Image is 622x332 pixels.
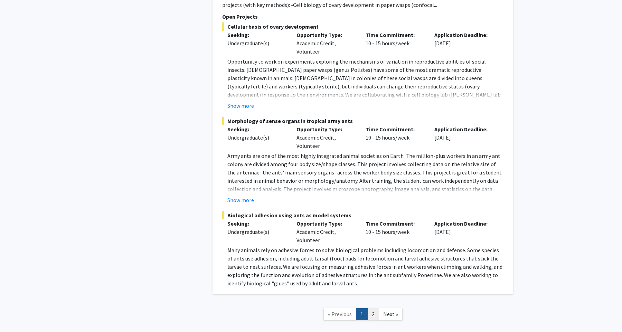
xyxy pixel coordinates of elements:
[366,31,424,39] p: Time Commitment:
[429,31,498,56] div: [DATE]
[360,125,430,150] div: 10 - 15 hours/week
[222,117,503,125] span: Morphology of sense organs in tropical army ants
[227,133,286,142] div: Undergraduate(s)
[291,219,360,244] div: Academic Credit, Volunteer
[429,219,498,244] div: [DATE]
[227,31,286,39] p: Seeking:
[227,196,254,204] button: Show more
[222,211,503,219] span: Biological adhesion using ants as model systems
[379,308,403,320] a: Next
[328,311,352,317] span: « Previous
[296,125,355,133] p: Opportunity Type:
[227,152,503,201] p: Army ants are one of the most highly integrated animal societies on Earth. The million-plus worke...
[356,308,368,320] a: 1
[367,308,379,320] a: 2
[323,308,356,320] a: Previous Page
[222,22,503,31] span: Cellular basis of ovary development
[227,57,503,132] p: Opportunity to work on experiments exploring the mechanisms of variation in reproductive abilitie...
[227,125,286,133] p: Seeking:
[222,12,503,21] p: Open Projects
[296,219,355,228] p: Opportunity Type:
[227,39,286,47] div: Undergraduate(s)
[213,301,513,329] nav: Page navigation
[434,219,493,228] p: Application Deadline:
[291,31,360,56] div: Academic Credit, Volunteer
[366,219,424,228] p: Time Commitment:
[291,125,360,150] div: Academic Credit, Volunteer
[227,228,286,236] div: Undergraduate(s)
[429,125,498,150] div: [DATE]
[366,125,424,133] p: Time Commitment:
[434,125,493,133] p: Application Deadline:
[227,219,286,228] p: Seeking:
[227,102,254,110] button: Show more
[5,301,29,327] iframe: Chat
[434,31,493,39] p: Application Deadline:
[360,31,430,56] div: 10 - 15 hours/week
[227,246,503,287] p: Many animals rely on adhesive forces to solve biological problems including locomotion and defens...
[360,219,430,244] div: 10 - 15 hours/week
[296,31,355,39] p: Opportunity Type:
[383,311,398,317] span: Next »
